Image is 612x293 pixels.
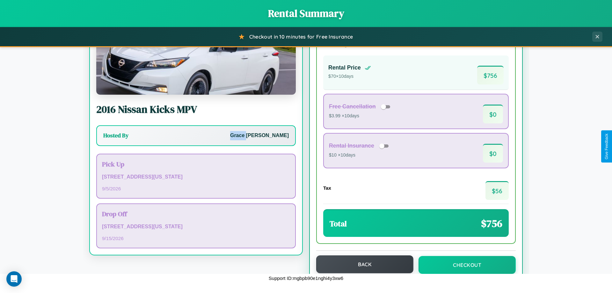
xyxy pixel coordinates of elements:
[316,255,413,273] button: Back
[483,105,503,123] span: $ 0
[6,271,22,287] div: Open Intercom Messenger
[102,184,290,193] p: 9 / 5 / 2026
[102,159,290,169] h3: Pick Up
[249,33,353,40] span: Checkout in 10 minutes for Free Insurance
[329,112,392,120] p: $3.99 × 10 days
[102,234,290,243] p: 9 / 15 / 2026
[485,181,509,200] span: $ 56
[328,64,361,71] h4: Rental Price
[6,6,606,20] h1: Rental Summary
[102,209,290,218] h3: Drop Off
[103,132,128,139] h3: Hosted By
[604,134,609,159] div: Give Feedback
[102,172,290,182] p: [STREET_ADDRESS][US_STATE]
[323,185,331,191] h4: Tax
[419,256,516,274] button: Checkout
[96,31,296,95] img: Nissan Kicks MPV
[96,102,296,116] h2: 2016 Nissan Kicks MPV
[269,274,343,282] p: Support ID: mgbpb90e1nghi4y3xw6
[329,151,391,159] p: $10 × 10 days
[481,216,502,231] span: $ 756
[102,222,290,231] p: [STREET_ADDRESS][US_STATE]
[483,144,503,163] span: $ 0
[230,131,289,140] p: Grace [PERSON_NAME]
[329,143,374,149] h4: Rental Insurance
[330,218,347,229] h3: Total
[328,72,371,81] p: $ 70 × 10 days
[477,66,504,84] span: $ 756
[329,103,376,110] h4: Free Cancellation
